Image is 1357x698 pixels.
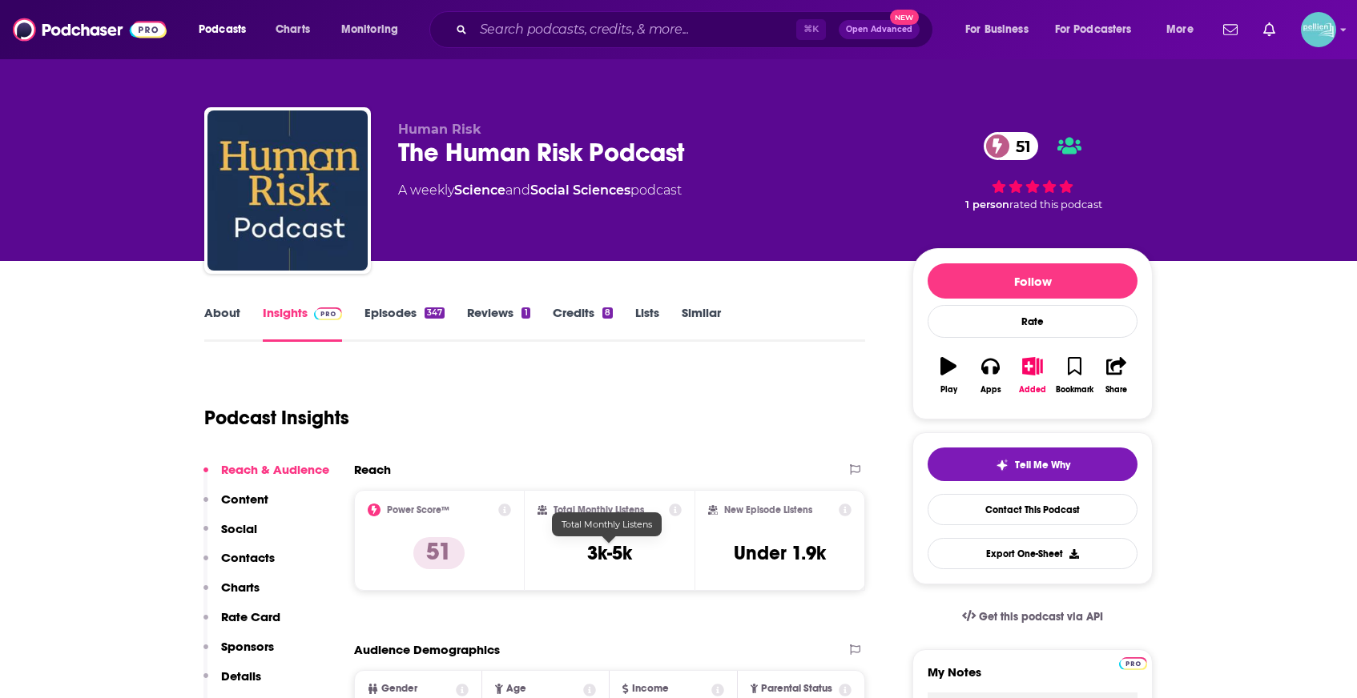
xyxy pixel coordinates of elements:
[473,17,796,42] input: Search podcasts, credits, & more...
[1217,16,1244,43] a: Show notifications dropdown
[398,181,682,200] div: A weekly podcast
[276,18,310,41] span: Charts
[965,18,1029,41] span: For Business
[467,305,530,342] a: Reviews1
[1119,657,1147,670] img: Podchaser Pro
[330,17,419,42] button: open menu
[221,491,268,507] p: Content
[203,491,268,521] button: Content
[1301,12,1336,47] button: Show profile menu
[796,19,826,40] span: ⌘ K
[928,494,1138,525] a: Contact This Podcast
[506,684,526,694] span: Age
[928,538,1138,569] button: Export One-Sheet
[734,541,826,565] h3: Under 1.9k
[203,580,260,609] button: Charts
[221,609,280,624] p: Rate Card
[398,122,481,137] span: Human Risk
[521,307,530,319] div: 1
[207,110,368,271] img: The Human Risk Podcast
[984,132,1039,160] a: 51
[1257,16,1282,43] a: Show notifications dropdown
[425,307,445,319] div: 347
[761,684,832,694] span: Parental Status
[221,580,260,595] p: Charts
[602,307,613,319] div: 8
[1105,385,1127,395] div: Share
[13,14,167,45] img: Podchaser - Follow, Share and Rate Podcasts
[204,406,349,430] h1: Podcast Insights
[445,11,948,48] div: Search podcasts, credits, & more...
[965,199,1009,211] span: 1 person
[981,385,1001,395] div: Apps
[912,122,1153,221] div: 51 1 personrated this podcast
[221,462,329,477] p: Reach & Audience
[1009,199,1102,211] span: rated this podcast
[454,183,505,198] a: Science
[682,305,721,342] a: Similar
[354,462,391,477] h2: Reach
[221,550,275,565] p: Contacts
[996,459,1009,471] img: tell me why sparkle
[265,17,320,42] a: Charts
[1119,655,1147,670] a: Pro website
[839,20,920,39] button: Open AdvancedNew
[1019,385,1046,395] div: Added
[846,26,912,34] span: Open Advanced
[187,17,267,42] button: open menu
[354,642,500,657] h2: Audience Demographics
[562,519,652,530] span: Total Monthly Listens
[979,610,1103,624] span: Get this podcast via API
[1155,17,1214,42] button: open menu
[263,305,342,342] a: InsightsPodchaser Pro
[724,504,812,515] h2: New Episode Listens
[1301,12,1336,47] img: User Profile
[341,18,398,41] span: Monitoring
[203,639,274,668] button: Sponsors
[199,18,246,41] span: Podcasts
[314,307,342,320] img: Podchaser Pro
[203,550,275,580] button: Contacts
[204,305,240,342] a: About
[1166,18,1194,41] span: More
[1053,347,1095,404] button: Bookmark
[632,684,669,694] span: Income
[928,664,1138,692] label: My Notes
[364,305,445,342] a: Episodes347
[221,668,261,684] p: Details
[940,385,957,395] div: Play
[387,504,449,515] h2: Power Score™
[928,263,1138,299] button: Follow
[221,639,274,654] p: Sponsors
[203,462,329,491] button: Reach & Audience
[413,537,465,569] p: 51
[1015,459,1070,471] span: Tell Me Why
[949,597,1116,636] a: Get this podcast via API
[928,347,969,404] button: Play
[635,305,659,342] a: Lists
[203,609,280,639] button: Rate Card
[203,668,261,698] button: Details
[969,347,1011,404] button: Apps
[1055,18,1132,41] span: For Podcasters
[381,684,417,694] span: Gender
[587,541,632,565] h3: 3k-5k
[954,17,1049,42] button: open menu
[1012,347,1053,404] button: Added
[505,183,530,198] span: and
[1045,17,1155,42] button: open menu
[554,504,644,515] h2: Total Monthly Listens
[1096,347,1138,404] button: Share
[1056,385,1093,395] div: Bookmark
[221,521,257,536] p: Social
[928,447,1138,481] button: tell me why sparkleTell Me Why
[928,305,1138,338] div: Rate
[203,521,257,551] button: Social
[553,305,613,342] a: Credits8
[530,183,630,198] a: Social Sciences
[1301,12,1336,47] span: Logged in as JessicaPellien
[1000,132,1039,160] span: 51
[890,10,919,25] span: New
